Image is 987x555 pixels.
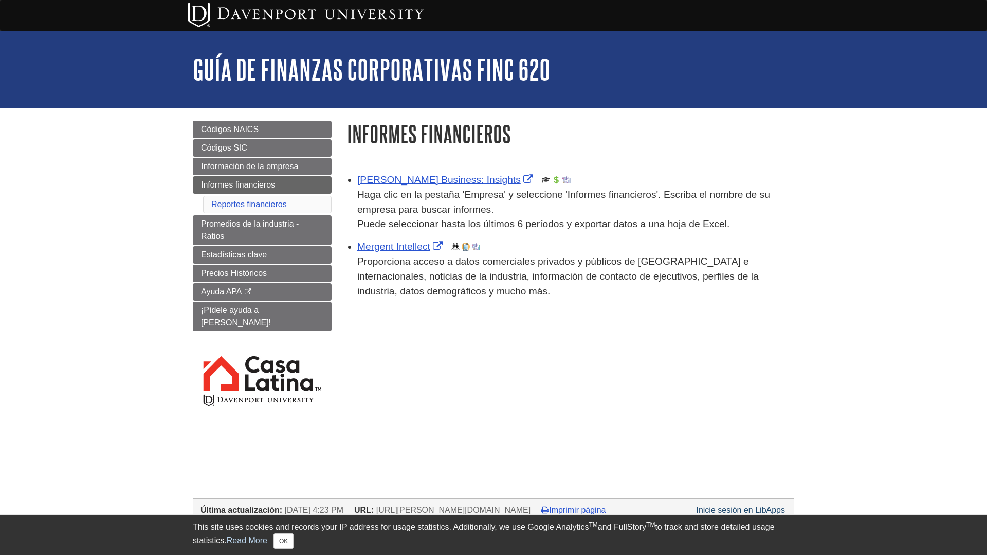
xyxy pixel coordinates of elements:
[211,200,287,209] a: Reportes financieros
[201,162,298,171] span: Información de la empresa
[562,176,571,184] img: Industry Report
[347,121,794,147] h1: Informes financieros
[696,506,785,514] a: Inicie sesión en LibApps
[227,536,267,545] a: Read More
[357,254,794,299] p: Proporciona acceso a datos comerciales privados y públicos de [GEOGRAPHIC_DATA] e internacionales...
[193,53,550,85] a: Guía de finanzas corporativas FINC 620
[357,188,794,232] p: Haga clic en la pestaña 'Empresa' y seleccione 'Informes financieros'. Escriba el nombre de su em...
[193,121,332,425] div: Guide Page Menu
[201,287,242,296] span: Ayuda APA
[193,521,794,549] div: This site uses cookies and records your IP address for usage statistics. Additionally, we use Goo...
[541,506,549,514] i: Imprimir página
[201,250,267,259] span: Estadísticas clave
[193,246,332,264] a: Estadísticas clave
[200,506,282,514] span: Última actualización:
[451,243,460,251] img: Demographics
[541,506,606,514] a: Imprimir página
[552,176,560,184] img: Financial Report
[201,180,275,189] span: Informes financieros
[462,243,470,251] img: Company Information
[201,306,271,327] span: ¡Pídele ayuda a [PERSON_NAME]!
[354,506,374,514] span: URL:
[201,219,299,240] span: Promedios de la industria - Ratios
[193,158,332,175] a: Información de la empresa
[201,125,259,134] span: Códigos NAICS
[542,176,550,184] img: Scholarly or Peer Reviewed
[193,302,332,331] a: ¡Pídele ayuda a [PERSON_NAME]!
[244,289,252,295] i: This link opens in a new window
[193,215,332,245] a: Promedios de la industria - Ratios
[357,241,445,252] a: Link opens in new window
[201,143,247,152] span: Códigos SIC
[201,269,267,277] span: Precios Históricos
[193,283,332,301] a: Ayuda APA
[273,533,294,549] button: Close
[357,174,536,185] a: Link opens in new window
[285,506,343,514] span: [DATE] 4:23 PM
[193,265,332,282] a: Precios Históricos
[193,121,332,138] a: Códigos NAICS
[376,506,531,514] span: [URL][PERSON_NAME][DOMAIN_NAME]
[193,139,332,157] a: Códigos SIC
[472,243,480,251] img: Industry Report
[193,176,332,194] a: Informes financieros
[646,521,655,528] sup: TM
[589,521,597,528] sup: TM
[188,3,424,27] img: Davenport University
